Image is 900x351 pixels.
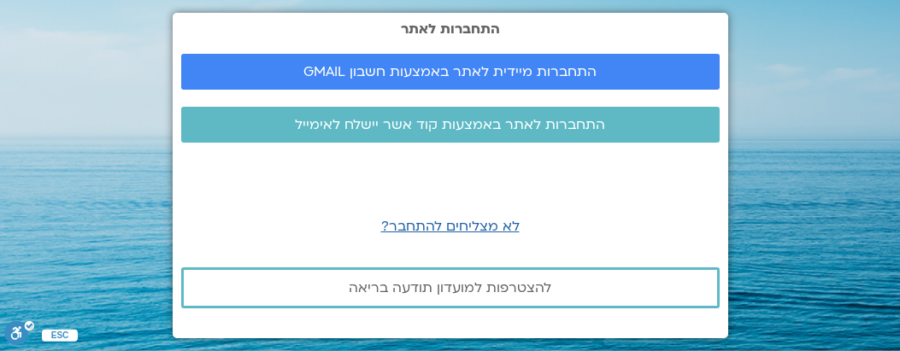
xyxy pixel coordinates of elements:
span: להצטרפות למועדון תודעה בריאה [349,280,551,295]
a: להצטרפות למועדון תודעה בריאה [181,267,720,308]
h2: התחברות לאתר [181,21,720,37]
span: התחברות מיידית לאתר באמצעות חשבון GMAIL [303,64,597,79]
a: התחברות לאתר באמצעות קוד אשר יישלח לאימייל [181,107,720,143]
a: התחברות מיידית לאתר באמצעות חשבון GMAIL [181,54,720,90]
a: לא מצליחים להתחבר? [381,217,520,236]
span: התחברות לאתר באמצעות קוד אשר יישלח לאימייל [295,117,605,132]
